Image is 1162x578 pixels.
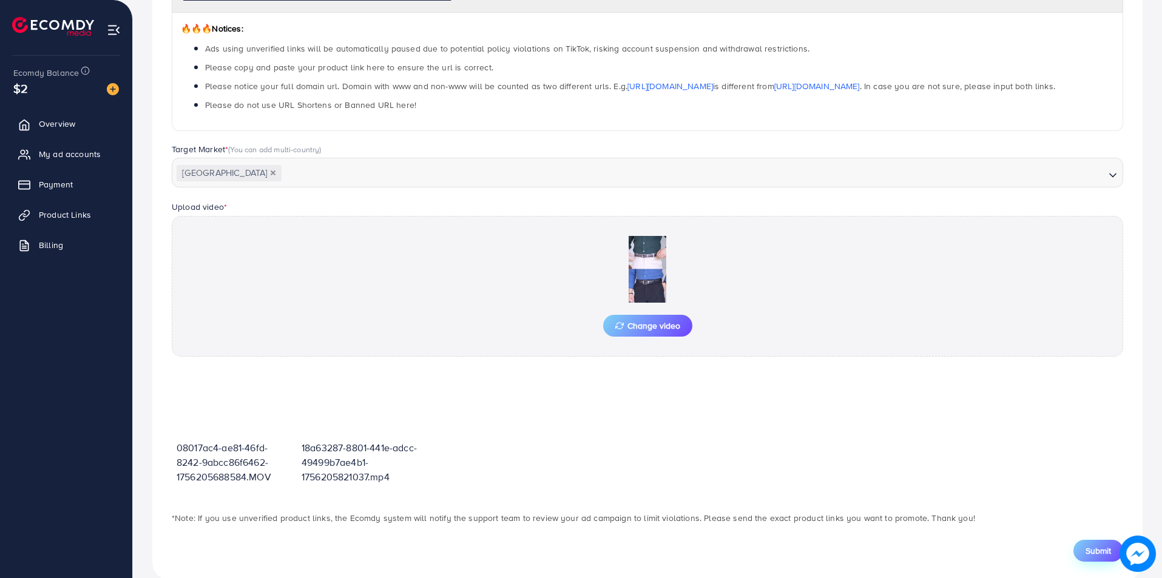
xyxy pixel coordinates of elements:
[9,142,123,166] a: My ad accounts
[12,17,94,36] img: logo
[283,164,1104,183] input: Search for option
[1086,545,1111,557] span: Submit
[181,22,212,35] span: 🔥🔥🔥
[181,22,243,35] span: Notices:
[13,79,28,97] span: $2
[615,321,680,330] span: Change video
[172,143,322,155] label: Target Market
[9,172,123,197] a: Payment
[177,165,282,182] span: [GEOGRAPHIC_DATA]
[205,99,416,111] span: Please do not use URL Shortens or Banned URL here!
[205,61,493,73] span: Please copy and paste your product link here to ensure the url is correct.
[13,67,79,79] span: Ecomdy Balance
[1120,536,1156,572] img: image
[270,170,276,176] button: Deselect Pakistan
[205,80,1055,92] span: Please notice your full domain url. Domain with www and non-www will be counted as two different ...
[39,118,75,130] span: Overview
[9,112,123,136] a: Overview
[603,315,692,337] button: Change video
[205,42,809,55] span: Ads using unverified links will be automatically paused due to potential policy violations on Tik...
[39,239,63,251] span: Billing
[172,158,1123,187] div: Search for option
[9,233,123,257] a: Billing
[172,201,227,213] label: Upload video
[39,178,73,190] span: Payment
[107,83,119,95] img: image
[774,80,860,92] a: [URL][DOMAIN_NAME]
[172,511,1123,525] p: *Note: If you use unverified product links, the Ecomdy system will notify the support team to rev...
[9,203,123,227] a: Product Links
[177,440,292,484] p: 08017ac4-ae81-46fd-8242-9abcc86f6462-1756205688584.MOV
[1073,540,1123,562] button: Submit
[302,440,417,484] p: 18a63287-8801-441e-adcc-49499b7ae4b1-1756205821037.mp4
[39,148,101,160] span: My ad accounts
[107,23,121,37] img: menu
[587,236,708,303] img: Preview Image
[627,80,713,92] a: [URL][DOMAIN_NAME]
[228,144,321,155] span: (You can add multi-country)
[39,209,91,221] span: Product Links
